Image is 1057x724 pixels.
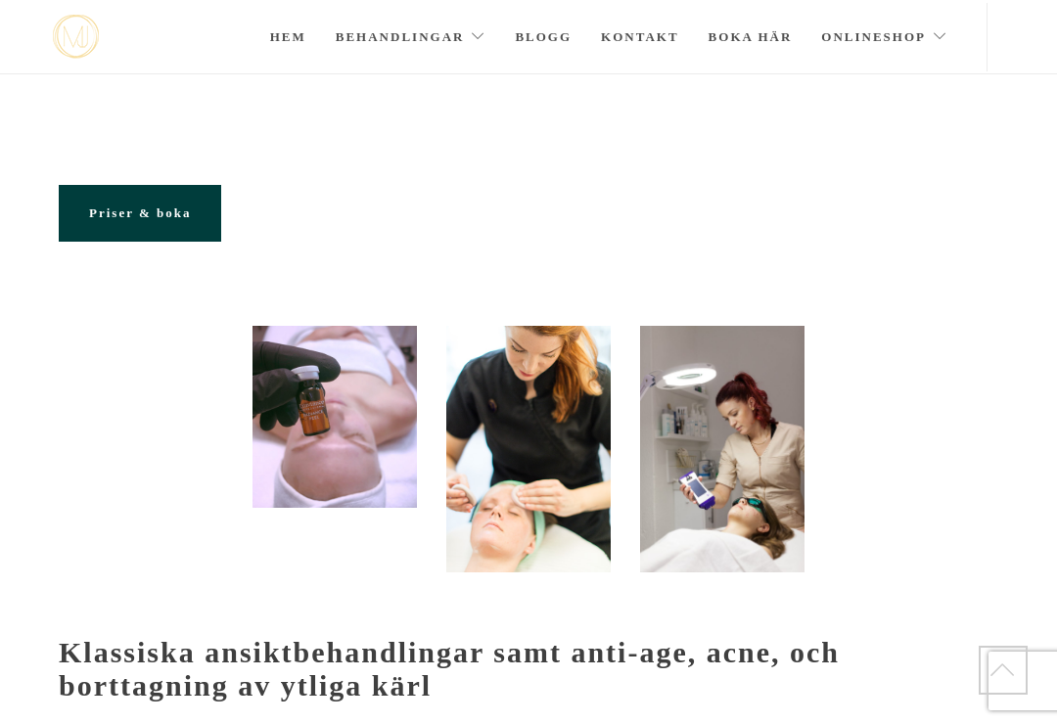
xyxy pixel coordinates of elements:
a: Kontakt [601,3,679,71]
a: Boka här [709,3,793,71]
strong: Klassiska ansiktbehandlingar samt anti-age, acne, och borttagning av ytliga kärl [59,636,840,701]
a: Priser & boka [59,185,221,242]
a: Hem [270,3,306,71]
img: mjstudio [53,15,99,59]
img: 20200316_113429315_iOS [253,326,417,508]
a: Behandlingar [336,3,486,71]
img: Portömning Stockholm [446,326,611,572]
a: mjstudio mjstudio mjstudio [53,15,99,59]
a: Onlineshop [821,3,947,71]
span: Priser & boka [89,205,191,220]
a: Blogg [515,3,572,71]
img: evh_NF_2018_90598 (1) [640,326,804,572]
